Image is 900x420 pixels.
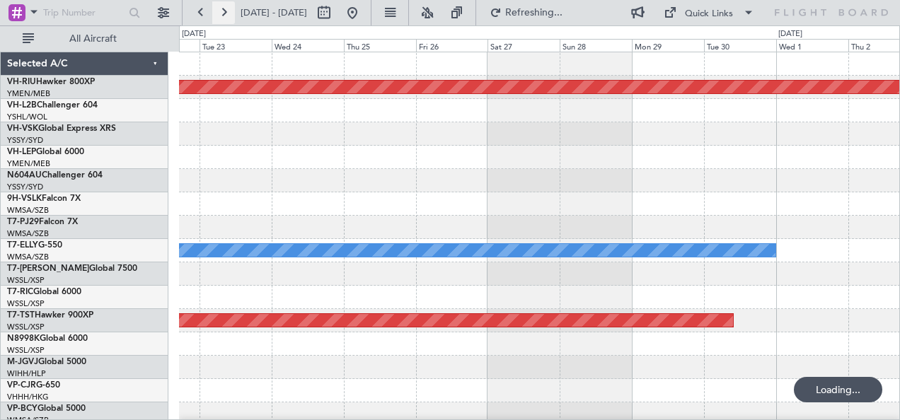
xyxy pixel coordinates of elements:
a: VH-VSKGlobal Express XRS [7,124,116,133]
a: WSSL/XSP [7,298,45,309]
a: WMSA/SZB [7,228,49,239]
a: YMEN/MEB [7,158,50,169]
a: T7-ELLYG-550 [7,241,62,250]
div: Tue 30 [704,39,776,52]
div: Mon 29 [632,39,704,52]
div: Fri 26 [416,39,488,52]
div: Wed 24 [272,39,344,52]
a: VP-CJRG-650 [7,381,60,390]
a: VH-L2BChallenger 604 [7,101,98,110]
div: Quick Links [685,7,733,21]
div: Tue 23 [200,39,272,52]
span: VH-RIU [7,78,36,86]
span: Refreshing... [504,8,564,18]
a: T7-RICGlobal 6000 [7,288,81,296]
div: [DATE] [182,28,206,40]
span: T7-RIC [7,288,33,296]
span: T7-[PERSON_NAME] [7,264,89,273]
span: [DATE] - [DATE] [241,6,307,19]
div: Wed 1 [776,39,848,52]
a: YMEN/MEB [7,88,50,99]
div: Thu 25 [344,39,416,52]
button: All Aircraft [16,28,154,50]
a: VP-BCYGlobal 5000 [7,404,86,413]
span: VP-CJR [7,381,36,390]
a: T7-PJ29Falcon 7X [7,218,78,226]
a: YSSY/SYD [7,182,43,192]
a: T7-TSTHawker 900XP [7,311,93,320]
span: VH-VSK [7,124,38,133]
input: Trip Number [43,2,125,23]
span: T7-TST [7,311,35,320]
span: M-JGVJ [7,358,38,366]
a: WMSA/SZB [7,252,49,262]
button: Refreshing... [483,1,568,24]
a: T7-[PERSON_NAME]Global 7500 [7,264,137,273]
div: [DATE] [778,28,802,40]
a: VH-RIUHawker 800XP [7,78,95,86]
a: WSSL/XSP [7,322,45,332]
span: N8998K [7,334,40,343]
div: Loading... [794,377,882,402]
a: VH-LEPGlobal 6000 [7,148,84,156]
div: Sun 28 [560,39,632,52]
span: VP-BCY [7,404,37,413]
a: WIHH/HLP [7,368,46,379]
span: VH-L2B [7,101,37,110]
a: YSSY/SYD [7,135,43,146]
a: N604AUChallenger 604 [7,171,103,180]
a: YSHL/WOL [7,112,47,122]
span: N604AU [7,171,42,180]
span: All Aircraft [37,34,149,44]
span: T7-PJ29 [7,218,39,226]
span: T7-ELLY [7,241,38,250]
a: WSSL/XSP [7,275,45,286]
a: M-JGVJGlobal 5000 [7,358,86,366]
a: WMSA/SZB [7,205,49,216]
a: 9H-VSLKFalcon 7X [7,194,81,203]
a: N8998KGlobal 6000 [7,334,88,343]
button: Quick Links [657,1,761,24]
a: WSSL/XSP [7,345,45,356]
div: Sat 27 [487,39,560,52]
span: 9H-VSLK [7,194,42,203]
a: VHHH/HKG [7,392,49,402]
span: VH-LEP [7,148,36,156]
